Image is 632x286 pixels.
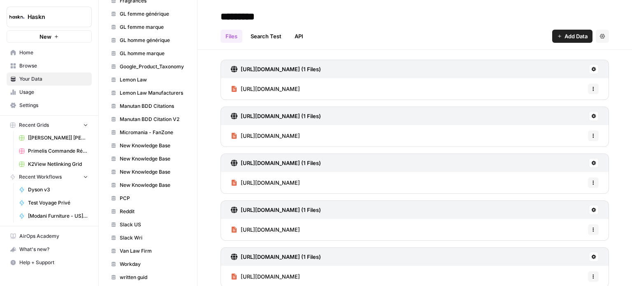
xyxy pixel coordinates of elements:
[19,75,88,83] span: Your Data
[231,172,300,193] a: [URL][DOMAIN_NAME]
[241,132,300,140] span: [URL][DOMAIN_NAME]
[231,107,321,125] a: [URL][DOMAIN_NAME] (1 Files)
[120,181,185,189] span: New Knowledge Base
[231,219,300,240] a: [URL][DOMAIN_NAME]
[28,13,77,21] span: Haskn
[107,113,189,126] a: Manutan BDD Citation V2
[107,165,189,179] a: New Knowledge Base
[19,233,88,240] span: AirOps Academy
[7,243,91,256] div: What's new?
[15,131,92,144] a: [[PERSON_NAME]] [PERSON_NAME] & [PERSON_NAME] Test Grid (2)
[28,134,88,142] span: [[PERSON_NAME]] [PERSON_NAME] & [PERSON_NAME] Test Grid (2)
[28,186,88,193] span: Dyson v3
[231,125,300,146] a: [URL][DOMAIN_NAME]
[107,126,189,139] a: Micromania - FanZone
[120,37,185,44] span: GL homme générique
[19,88,88,96] span: Usage
[241,85,300,93] span: [URL][DOMAIN_NAME]
[231,60,321,78] a: [URL][DOMAIN_NAME] (1 Files)
[120,116,185,123] span: Manutan BDD Citation V2
[107,258,189,271] a: Workday
[231,78,300,100] a: [URL][DOMAIN_NAME]
[241,226,300,234] span: [URL][DOMAIN_NAME]
[107,139,189,152] a: New Knowledge Base
[120,50,185,57] span: GL homme marque
[120,102,185,110] span: Manutan BDD Citations
[241,253,321,261] h3: [URL][DOMAIN_NAME] (1 Files)
[107,179,189,192] a: New Knowledge Base
[120,221,185,228] span: Slack US
[19,121,49,129] span: Recent Grids
[120,23,185,31] span: GL femme marque
[15,158,92,171] a: K2View Netlinking Grid
[28,147,88,155] span: Primelis Commande Rédaction Netlinking (2).csv
[107,100,189,113] a: Manutan BDD Citations
[28,160,88,168] span: K2View Netlinking Grid
[565,32,588,40] span: Add Data
[7,230,92,243] a: AirOps Academy
[120,89,185,97] span: Lemon Law Manufacturers
[19,62,88,70] span: Browse
[7,171,92,183] button: Recent Workflows
[107,244,189,258] a: Van Law Firm
[241,179,300,187] span: [URL][DOMAIN_NAME]
[107,231,189,244] a: Slack Wri
[19,173,62,181] span: Recent Workflows
[107,7,189,21] a: GL femme générique
[120,129,185,136] span: Micromania - FanZone
[39,33,51,41] span: New
[120,63,185,70] span: Google_Product_Taxonomy
[241,272,300,281] span: [URL][DOMAIN_NAME]
[120,76,185,84] span: Lemon Law
[7,119,92,131] button: Recent Grids
[552,30,592,43] button: Add Data
[120,168,185,176] span: New Knowledge Base
[107,152,189,165] a: New Knowledge Base
[19,259,88,266] span: Help + Support
[28,199,88,207] span: Test Voyage Privé
[231,154,321,172] a: [URL][DOMAIN_NAME] (1 Files)
[107,47,189,60] a: GL homme marque
[246,30,286,43] a: Search Test
[7,72,92,86] a: Your Data
[19,102,88,109] span: Settings
[7,256,92,269] button: Help + Support
[9,9,24,24] img: Haskn Logo
[107,205,189,218] a: Reddit
[7,30,92,43] button: New
[107,34,189,47] a: GL homme générique
[290,30,308,43] a: API
[107,271,189,284] a: written guid
[19,49,88,56] span: Home
[120,10,185,18] span: GL femme générique
[120,195,185,202] span: PCP
[221,30,242,43] a: Files
[7,59,92,72] a: Browse
[7,86,92,99] a: Usage
[107,218,189,231] a: Slack US
[231,201,321,219] a: [URL][DOMAIN_NAME] (1 Files)
[107,73,189,86] a: Lemon Law
[241,159,321,167] h3: [URL][DOMAIN_NAME] (1 Files)
[120,260,185,268] span: Workday
[7,99,92,112] a: Settings
[15,183,92,196] a: Dyson v3
[120,142,185,149] span: New Knowledge Base
[15,196,92,209] a: Test Voyage Privé
[120,247,185,255] span: Van Law Firm
[7,7,92,27] button: Workspace: Haskn
[107,21,189,34] a: GL femme marque
[231,248,321,266] a: [URL][DOMAIN_NAME] (1 Files)
[28,212,88,220] span: [Modani Furniture - US] Pages catégories - 500-1000 mots
[15,209,92,223] a: [Modani Furniture - US] Pages catégories - 500-1000 mots
[120,234,185,242] span: Slack Wri
[7,243,92,256] button: What's new?
[241,65,321,73] h3: [URL][DOMAIN_NAME] (1 Files)
[107,60,189,73] a: Google_Product_Taxonomy
[120,208,185,215] span: Reddit
[107,192,189,205] a: PCP
[120,155,185,163] span: New Knowledge Base
[107,86,189,100] a: Lemon Law Manufacturers
[15,144,92,158] a: Primelis Commande Rédaction Netlinking (2).csv
[241,112,321,120] h3: [URL][DOMAIN_NAME] (1 Files)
